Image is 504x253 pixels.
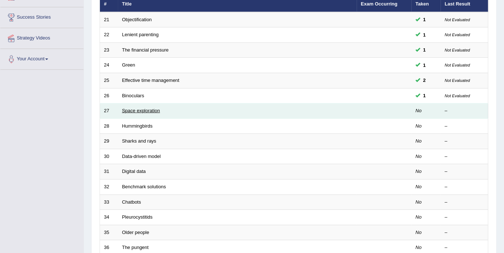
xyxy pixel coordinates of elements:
a: The pungent [122,245,149,250]
span: You can still take this question [420,16,429,23]
td: 24 [100,58,118,73]
small: Not Evaluated [445,78,470,83]
em: No [416,184,422,189]
em: No [416,245,422,250]
a: Hummingbirds [122,123,153,129]
a: Effective time management [122,78,179,83]
em: No [416,108,422,113]
td: 21 [100,12,118,27]
td: 29 [100,134,118,149]
a: The financial pressure [122,47,169,53]
a: Older people [122,230,149,235]
div: – [445,168,484,175]
small: Not Evaluated [445,18,470,22]
div: – [445,229,484,236]
td: 34 [100,210,118,225]
td: 26 [100,88,118,103]
td: 35 [100,225,118,240]
a: Objectification [122,17,152,22]
span: You can still take this question [420,61,429,69]
a: Pleurocystitids [122,214,153,220]
a: Sharks and rays [122,138,156,144]
td: 30 [100,149,118,164]
a: Exam Occurring [361,1,398,7]
a: Success Stories [0,7,84,26]
em: No [416,199,422,205]
div: – [445,184,484,190]
span: You can still take this question [420,92,429,99]
a: Binoculars [122,93,144,98]
td: 32 [100,179,118,195]
a: Data-driven model [122,154,161,159]
div: – [445,138,484,145]
a: Green [122,62,135,68]
div: – [445,199,484,206]
small: Not Evaluated [445,94,470,98]
small: Not Evaluated [445,33,470,37]
a: Lenient parenting [122,32,159,37]
span: You can still take this question [420,31,429,39]
td: 31 [100,164,118,180]
a: Benchmark solutions [122,184,166,189]
em: No [416,123,422,129]
span: You can still take this question [420,76,429,84]
td: 27 [100,103,118,119]
a: Space exploration [122,108,160,113]
div: – [445,107,484,114]
a: Your Account [0,49,84,67]
a: Digital data [122,169,146,174]
td: 23 [100,42,118,58]
div: – [445,153,484,160]
em: No [416,169,422,174]
span: You can still take this question [420,46,429,54]
em: No [416,214,422,220]
td: 22 [100,27,118,43]
td: 33 [100,195,118,210]
a: Strategy Videos [0,28,84,46]
a: Chatbots [122,199,141,205]
div: – [445,244,484,251]
td: 28 [100,118,118,134]
small: Not Evaluated [445,63,470,67]
em: No [416,154,422,159]
em: No [416,230,422,235]
div: – [445,123,484,130]
div: – [445,214,484,221]
em: No [416,138,422,144]
small: Not Evaluated [445,48,470,52]
td: 25 [100,73,118,88]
